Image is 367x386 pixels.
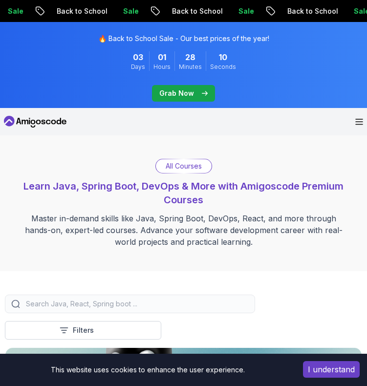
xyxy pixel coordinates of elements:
[158,51,166,63] span: 1 Hours
[7,361,288,379] div: This website uses cookies to enhance the user experience.
[159,88,194,98] p: Grab Now
[219,51,227,63] span: 10 Seconds
[161,6,228,16] p: Back to School
[228,6,259,16] p: Sale
[179,63,202,71] span: Minutes
[210,63,236,71] span: Seconds
[185,51,195,63] span: 28 Minutes
[98,34,269,43] p: 🔥 Back to School Sale - Our best prices of the year!
[166,161,202,171] p: All Courses
[23,180,344,206] span: Learn Java, Spring Boot, DevOps & More with Amigoscode Premium Courses
[303,361,360,378] button: Accept cookies
[355,119,363,125] button: Open Menu
[112,6,144,16] p: Sale
[5,321,161,340] button: Filters
[133,51,143,63] span: 3 Days
[277,6,343,16] p: Back to School
[73,325,94,335] p: Filters
[24,299,249,309] input: Search Java, React, Spring boot ...
[153,63,171,71] span: Hours
[46,6,112,16] p: Back to School
[20,213,348,248] p: Master in-demand skills like Java, Spring Boot, DevOps, React, and more through hands-on, expert-...
[131,63,145,71] span: Days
